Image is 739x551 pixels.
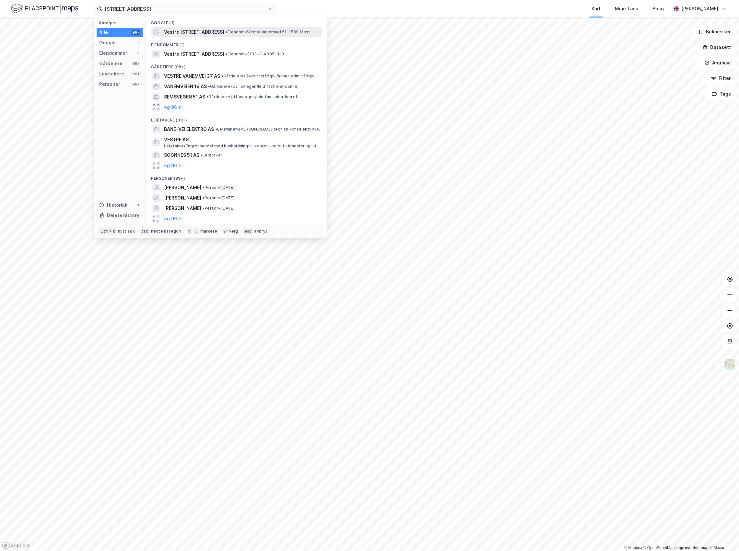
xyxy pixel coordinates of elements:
[215,127,217,132] span: •
[652,5,664,13] div: Bolig
[146,15,327,27] div: Google (1)
[164,215,183,223] button: og 96 til
[164,204,201,212] span: [PERSON_NAME]
[201,153,203,157] span: •
[676,545,709,550] a: Improve this map
[208,84,210,89] span: •
[146,59,327,71] div: Gårdeiere (99+)
[151,229,182,234] div: neste kategori
[164,50,224,58] span: Vestre [STREET_ADDRESS]
[615,5,638,13] div: Mine Tags
[131,82,140,87] div: 99+
[164,184,201,191] span: [PERSON_NAME]
[693,25,736,38] button: Bokmerker
[146,37,327,49] div: Eiendommer (1)
[140,228,150,235] div: tab
[697,41,736,54] button: Datasett
[203,206,205,211] span: •
[131,61,140,66] div: 99+
[164,151,199,159] span: SOGNNES 51 AS
[592,5,601,13] div: Kart
[705,72,736,85] button: Filter
[107,212,139,219] div: Delete history
[99,60,123,67] div: Gårdeiere
[146,171,327,182] div: Personer (99+)
[226,29,311,35] span: Eiendom • Vestre Vanemvei 51, 1599 Moss
[2,542,30,549] a: Mapbox homepage
[99,80,120,88] div: Personer
[131,71,140,76] div: 99+
[229,229,238,234] div: velg
[221,74,223,78] span: •
[203,185,235,190] span: Person • [DATE]
[203,195,235,201] span: Person • [DATE]
[135,202,140,208] div: 0
[706,87,736,100] button: Tags
[131,30,140,35] div: 99+
[215,127,320,132] span: Leietaker • [PERSON_NAME] teknisk konsulentvirks.
[135,40,140,45] div: 1
[624,545,642,550] a: Mapbox
[206,94,208,99] span: •
[208,84,299,89] span: Gårdeiere • Utl. av egen/leid fast eiendom el.
[203,206,235,211] span: Person • [DATE]
[164,72,220,80] span: VESTRE VANEMVEI 37 AS
[99,228,117,235] div: Ctrl + k
[99,20,143,25] div: Kategori
[164,83,207,90] span: VANEMVEIEN 19 AS
[164,194,201,202] span: [PERSON_NAME]
[99,49,127,57] div: Eiendommer
[164,125,214,133] span: BANE-VEI ELEKTRO AS
[118,229,135,234] div: nytt søk
[226,52,284,57] span: Eiendom • 3103-3-4095-0-0
[643,545,675,550] a: OpenStreetMap
[135,51,140,56] div: 1
[102,4,267,14] input: Søk på adresse, matrikkel, gårdeiere, leietakere eller personer
[201,153,222,158] span: Leietaker
[254,229,267,234] div: avbryt
[226,29,228,34] span: •
[221,74,315,79] span: Gårdeiere • Bedriftsrådgiv./annen adm. rådgiv.
[99,29,108,36] div: Alle
[164,162,183,169] button: og 96 til
[699,56,736,69] button: Analyse
[164,143,321,149] span: Leietaker • Engroshandel med husholdnings-, kontor- og butikkmøbler, gulvtepper og belysningsutstyr
[164,103,183,111] button: og 96 til
[681,5,718,13] div: [PERSON_NAME]
[10,3,78,14] img: logo.f888ab2527a4732fd821a326f86c7f29.svg
[164,93,205,101] span: SEMSVEGEN 51 AS
[146,112,327,124] div: Leietakere (99+)
[164,28,224,36] span: Vestre [STREET_ADDRESS]
[707,520,739,551] iframe: Chat Widget
[243,228,253,235] div: esc
[203,185,205,190] span: •
[707,520,739,551] div: Kontrollprogram for chat
[99,39,116,47] div: Google
[99,70,124,78] div: Leietakere
[226,52,228,56] span: •
[724,359,736,371] img: Z
[203,195,205,200] span: •
[164,136,320,143] span: VESTRE AS
[200,229,217,234] div: markere
[99,201,127,209] div: Historikk
[206,94,298,99] span: Gårdeiere • Utl. av egen/leid fast eiendom el.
